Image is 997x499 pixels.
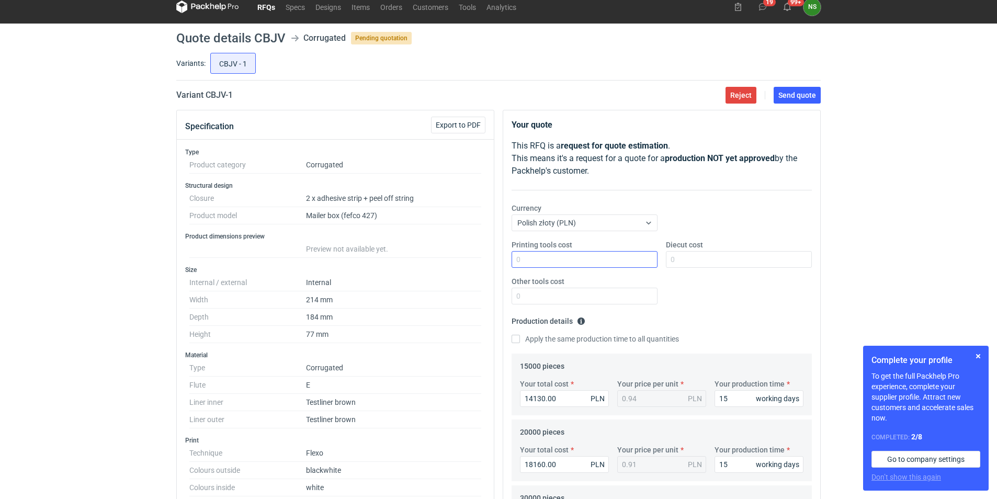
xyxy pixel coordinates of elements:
[189,326,306,343] dt: Height
[407,1,454,13] a: Customers
[185,114,234,139] button: Specification
[351,32,412,44] span: Pending quotation
[715,456,803,473] input: 0
[189,394,306,411] dt: Liner inner
[591,459,605,470] div: PLN
[346,1,375,13] a: Items
[306,445,481,462] dd: Flexo
[189,462,306,479] dt: Colours outside
[512,240,572,250] label: Printing tools cost
[176,32,286,44] h1: Quote details CBJV
[688,393,702,404] div: PLN
[306,207,481,224] dd: Mailer box (fefco 427)
[306,156,481,174] dd: Corrugated
[778,92,816,99] span: Send quote
[730,92,752,99] span: Reject
[666,240,703,250] label: Diecut cost
[303,32,346,44] div: Corrugated
[185,232,485,241] h3: Product dimensions preview
[871,354,980,367] h1: Complete your profile
[756,393,799,404] div: working days
[715,390,803,407] input: 0
[512,313,585,325] legend: Production details
[726,87,756,104] button: Reject
[185,436,485,445] h3: Print
[185,182,485,190] h3: Structural design
[520,358,564,370] legend: 15000 pieces
[306,394,481,411] dd: Testliner brown
[454,1,481,13] a: Tools
[189,359,306,377] dt: Type
[911,433,922,441] strong: 2 / 8
[871,472,941,482] button: Don’t show this again
[520,379,569,389] label: Your total cost
[520,390,609,407] input: 0
[306,359,481,377] dd: Corrugated
[306,377,481,394] dd: E
[481,1,522,13] a: Analytics
[871,371,980,423] p: To get the full Packhelp Pro experience, complete your supplier profile. Attract new customers an...
[774,87,821,104] button: Send quote
[688,459,702,470] div: PLN
[310,1,346,13] a: Designs
[176,1,239,13] svg: Packhelp Pro
[512,203,541,213] label: Currency
[306,245,388,253] span: Preview not available yet.
[665,153,775,163] strong: production NOT yet approved
[715,445,785,455] label: Your production time
[436,121,481,129] span: Export to PDF
[176,89,233,101] h2: Variant CBJV - 1
[591,393,605,404] div: PLN
[512,120,552,130] strong: Your quote
[520,456,609,473] input: 0
[189,274,306,291] dt: Internal / external
[189,190,306,207] dt: Closure
[375,1,407,13] a: Orders
[280,1,310,13] a: Specs
[520,424,564,436] legend: 20000 pieces
[871,432,980,443] div: Completed:
[306,190,481,207] dd: 2 x adhesive strip + peel off string
[185,266,485,274] h3: Size
[715,379,785,389] label: Your production time
[306,462,481,479] dd: black white
[306,309,481,326] dd: 184 mm
[666,251,812,268] input: 0
[512,276,564,287] label: Other tools cost
[972,350,984,362] button: Skip for now
[176,58,206,69] label: Variants:
[512,251,658,268] input: 0
[871,451,980,468] a: Go to company settings
[189,411,306,428] dt: Liner outer
[431,117,485,133] button: Export to PDF
[189,479,306,496] dt: Colours inside
[252,1,280,13] a: RFQs
[517,219,576,227] span: Polish złoty (PLN)
[189,207,306,224] dt: Product model
[520,445,569,455] label: Your total cost
[756,459,799,470] div: working days
[512,140,812,177] p: This RFQ is a . This means it's a request for a quote for a by the Packhelp's customer.
[210,53,256,74] label: CBJV - 1
[512,334,679,344] label: Apply the same production time to all quantities
[617,445,678,455] label: Your price per unit
[306,479,481,496] dd: white
[512,288,658,304] input: 0
[189,309,306,326] dt: Depth
[306,274,481,291] dd: Internal
[306,326,481,343] dd: 77 mm
[617,379,678,389] label: Your price per unit
[306,411,481,428] dd: Testliner brown
[189,445,306,462] dt: Technique
[185,148,485,156] h3: Type
[185,351,485,359] h3: Material
[189,156,306,174] dt: Product category
[189,377,306,394] dt: Flute
[561,141,668,151] strong: request for quote estimation
[306,291,481,309] dd: 214 mm
[189,291,306,309] dt: Width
